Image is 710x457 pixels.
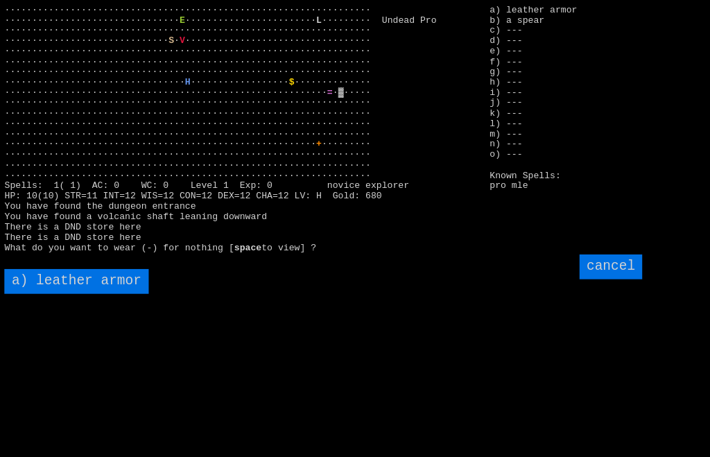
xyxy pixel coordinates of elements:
[173,34,179,44] font: V
[469,5,703,142] stats: a) leather armor b) a spear c) --- d) --- e) --- f) --- g) --- h) --- i) --- j) --- k) --- l) ---...
[225,231,252,241] b: space
[179,74,184,83] font: H
[314,83,320,93] font: =
[304,132,309,142] font: +
[304,15,309,24] font: L
[7,256,144,279] input: a) leather armor
[163,34,168,44] font: S
[173,15,179,24] font: E
[277,74,283,83] font: $
[554,242,614,266] input: cancel
[7,5,454,234] larn: ··································································· ·····························...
